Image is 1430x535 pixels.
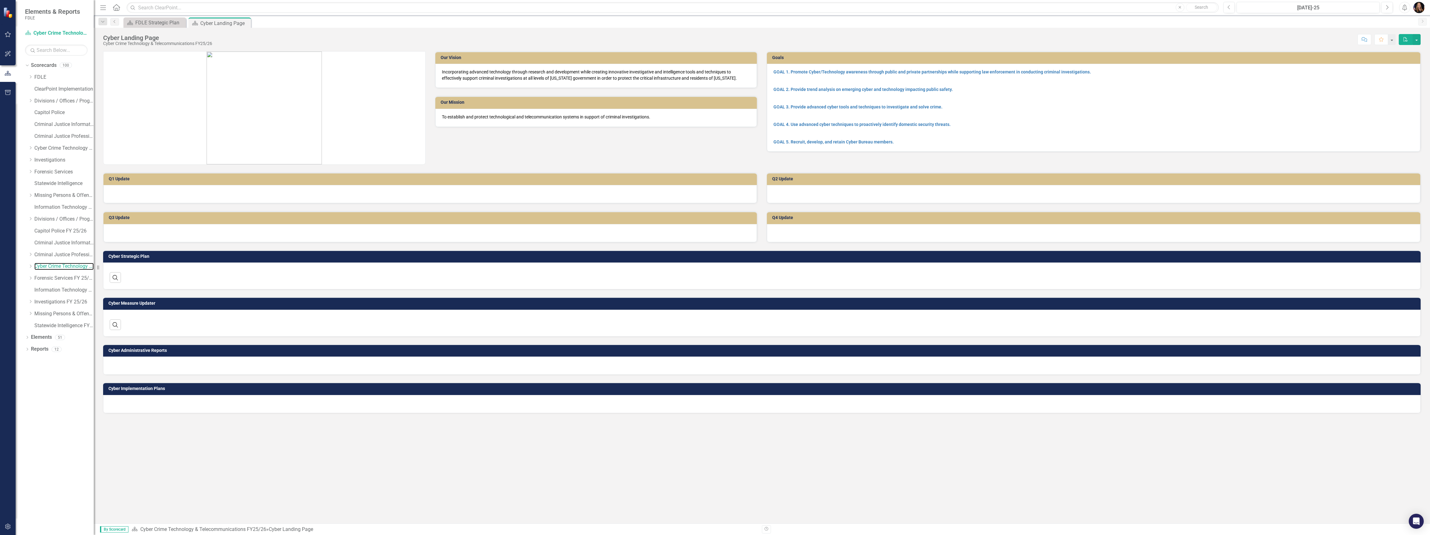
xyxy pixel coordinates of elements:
[1186,3,1217,12] button: Search
[25,8,80,15] span: Elements & Reports
[34,216,94,223] a: Divisions / Offices / Programs FY 25/26
[34,239,94,247] a: Criminal Justice Information Services FY 25/26
[52,347,62,352] div: 12
[34,263,94,270] a: Cyber Crime Technology & Telecommunications FY25/26
[140,526,266,532] a: Cyber Crime Technology & Telecommunications FY25/26
[3,7,14,18] img: ClearPoint Strategy
[100,526,128,532] span: By Scorecard
[109,215,754,220] h3: Q3 Update
[34,251,94,258] a: Criminal Justice Professionalism, Standards & Training Services FY 25/26
[34,275,94,282] a: Forensic Services FY 25/26
[773,139,894,144] a: GOAL 5. Recruit, develop, and retain Cyber Bureau members.
[132,526,757,533] div: »
[1409,514,1424,529] div: Open Intercom Messenger
[31,346,48,353] a: Reports
[34,74,94,81] a: FDLE
[127,2,1218,13] input: Search ClearPoint...
[103,34,212,41] div: Cyber Landing Page
[773,69,1091,74] a: GOAL 1. Promote Cyber/Technology awareness through public and private partnerships while supporti...
[269,526,313,532] div: Cyber Landing Page
[34,204,94,211] a: Information Technology Services
[135,19,184,27] div: FDLE Strategic Plan
[1239,4,1377,12] div: [DATE]-25
[108,348,1417,353] h3: Cyber Administrative Reports
[773,87,953,92] a: GOAL 2. Provide trend analysis on emerging cyber and technology impacting public safety.
[34,192,94,199] a: Missing Persons & Offender Enforcement
[109,177,754,181] h3: Q1 Update
[125,19,184,27] a: FDLE Strategic Plan
[34,86,94,93] a: ClearPoint Implementation
[34,227,94,235] a: Capitol Police FY 25/26
[1195,5,1208,10] span: Search
[442,69,751,81] p: Incorporating advanced technology through research and development while creating innovative inve...
[108,301,1417,306] h3: Cyber Measure Updater
[25,45,87,56] input: Search Below...
[25,30,87,37] a: Cyber Crime Technology & Telecommunications FY25/26
[55,335,65,340] div: 51
[772,215,1417,220] h3: Q4 Update
[34,97,94,105] a: Divisions / Offices / Programs
[25,15,80,20] small: FDLE
[200,19,249,27] div: Cyber Landing Page
[31,62,57,69] a: Scorecards
[772,177,1417,181] h3: Q2 Update
[34,157,94,164] a: Investigations
[108,386,1417,391] h3: Cyber Implementation Plans
[34,168,94,176] a: Forensic Services
[1237,2,1380,13] button: [DATE]-25
[60,63,72,68] div: 100
[773,104,942,109] a: GOAL 3. Provide advanced cyber tools and techniques to investigate and solve crime.
[1413,2,1425,13] img: Molly Akin
[441,100,754,105] h3: Our Mission
[773,122,951,127] a: GOAL 4. Use advanced cyber techniques to proactively identify domestic security threats.
[34,298,94,306] a: Investigations FY 25/26
[103,41,212,46] div: Cyber Crime Technology & Telecommunications FY25/26
[34,109,94,116] a: Capitol Police
[34,145,94,152] a: Cyber Crime Technology & Telecommunications
[441,55,754,60] h3: Our Vision
[34,287,94,294] a: Information Technology Services FY 25/26
[108,254,1417,259] h3: Cyber Strategic Plan
[34,133,94,140] a: Criminal Justice Professionalism, Standards & Training Services
[34,322,94,329] a: Statewide Intelligence FY 25/26
[31,334,52,341] a: Elements
[34,310,94,317] a: Missing Persons & Offender Enforcement FY 25/26
[34,180,94,187] a: Statewide Intelligence
[442,114,751,120] p: To establish and protect technological and telecommunication systems in support of criminal inves...
[34,121,94,128] a: Criminal Justice Information Services
[772,55,1417,60] h3: Goals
